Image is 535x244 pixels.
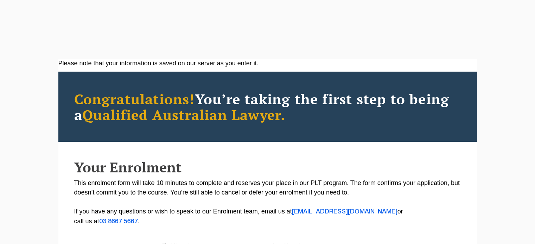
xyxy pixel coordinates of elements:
[58,59,477,68] div: Please note that your information is saved on our server as you enter it.
[74,178,461,226] p: This enrolment form will take 10 minutes to complete and reserves your place in our PLT program. ...
[99,219,138,224] a: 03 8667 5667
[292,209,397,215] a: [EMAIL_ADDRESS][DOMAIN_NAME]
[74,90,195,108] span: Congratulations!
[74,91,461,123] h2: You’re taking the first step to being a
[74,159,461,175] h2: Your Enrolment
[82,105,286,124] span: Qualified Australian Lawyer.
